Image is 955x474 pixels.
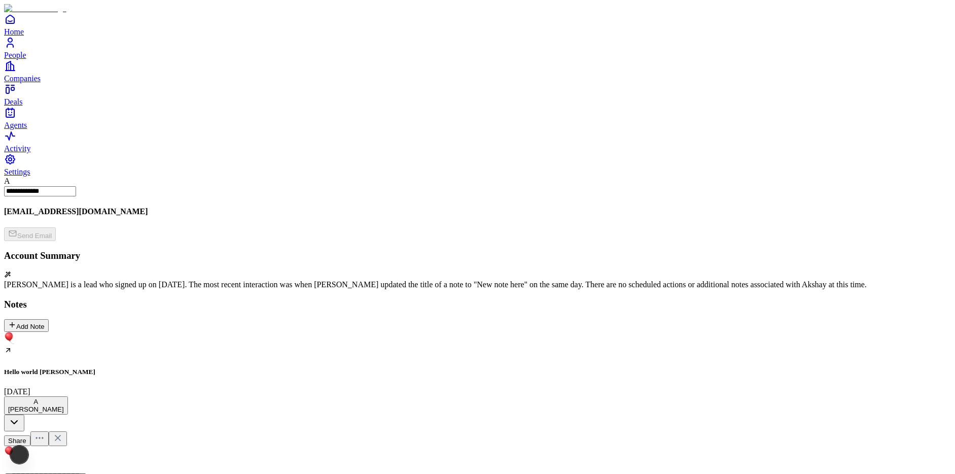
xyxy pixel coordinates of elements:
div: [PERSON_NAME] is a lead who signed up on [DATE]. The most recent interaction was when [PERSON_NAM... [4,280,951,289]
a: People [4,37,951,59]
h3: Account Summary [4,250,951,261]
a: Companies [4,60,951,83]
span: Companies [4,74,41,83]
img: balloon [4,332,16,344]
a: Agents [4,107,951,129]
img: Item Brain Logo [4,4,66,13]
h3: Notes [4,299,951,310]
span: Home [4,27,24,36]
a: Settings [4,153,951,176]
div: A [4,177,951,186]
div: Select emoji [4,446,951,460]
div: Add Note [8,321,45,330]
span: People [4,51,26,59]
a: Activity [4,130,951,153]
a: Deals [4,83,951,106]
span: [PERSON_NAME] [8,405,64,413]
img: balloon [4,446,16,458]
h4: [EMAIL_ADDRESS][DOMAIN_NAME] [4,207,951,216]
span: Deals [4,97,22,106]
span: Activity [4,144,30,153]
div: A [8,398,64,405]
a: Home [4,13,951,36]
button: A[PERSON_NAME] [4,396,68,415]
span: Settings [4,167,30,176]
button: Share [4,435,30,446]
button: Send Email [4,227,56,241]
span: [DATE] [4,387,30,396]
span: Agents [4,121,27,129]
h5: Hello world [PERSON_NAME] [4,368,951,376]
button: Add Note [4,319,49,332]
